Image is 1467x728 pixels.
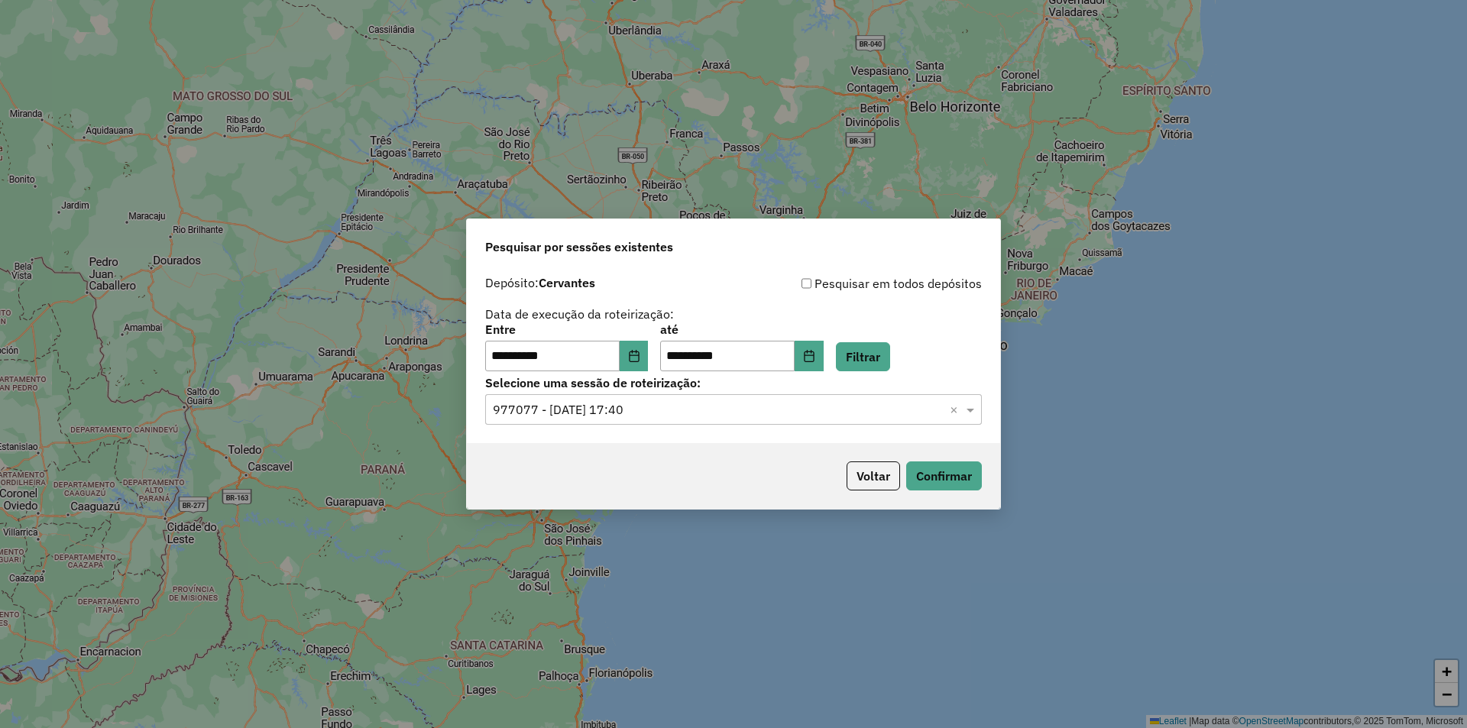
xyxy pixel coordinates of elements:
button: Filtrar [836,342,890,371]
label: Depósito: [485,273,595,292]
div: Pesquisar em todos depósitos [733,274,982,293]
span: Clear all [950,400,963,419]
button: Voltar [847,461,900,490]
label: até [660,320,823,338]
button: Choose Date [795,341,824,371]
button: Choose Date [620,341,649,371]
label: Data de execução da roteirização: [485,305,674,323]
label: Selecione uma sessão de roteirização: [485,374,982,392]
label: Entre [485,320,648,338]
button: Confirmar [906,461,982,490]
strong: Cervantes [539,275,595,290]
span: Pesquisar por sessões existentes [485,238,673,256]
